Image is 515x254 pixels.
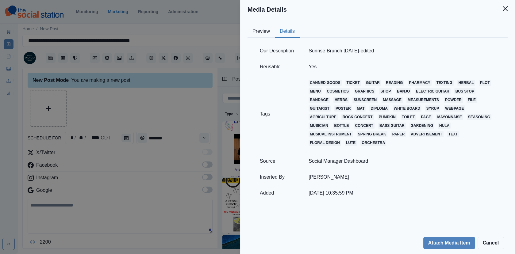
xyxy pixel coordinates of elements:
a: gardening [409,123,434,129]
a: graphics [354,88,375,94]
button: Details [275,25,300,38]
a: bandage [309,97,330,103]
a: webpage [444,105,465,112]
a: paper [391,131,406,137]
button: Attach Media Item [423,237,475,249]
a: file [467,97,477,103]
a: musician [309,123,329,129]
a: guitarist [309,105,331,112]
a: pharmacy [408,80,431,86]
td: [DATE] 10:35:59 PM [301,185,503,201]
a: syrup [425,105,440,112]
a: hula [438,123,451,129]
a: sunscreen [352,97,378,103]
a: musical instrument [309,131,353,137]
a: powder [444,97,463,103]
a: herbal [457,80,475,86]
a: spring break [357,131,387,137]
a: menu [309,88,322,94]
a: bass guitar [378,123,406,129]
td: Inserted By [252,169,301,185]
a: lute [345,140,357,146]
button: Preview [248,25,275,38]
a: measurements [406,97,440,103]
td: Sunrise Brunch [DATE]-edited [301,43,503,59]
a: bus stop [454,88,475,94]
a: [PERSON_NAME] [309,174,349,180]
a: reading [385,80,404,86]
a: canned goods [309,80,341,86]
a: white board [393,105,421,112]
a: guitar [365,80,381,86]
a: rock concert [341,114,374,120]
a: agriculture [309,114,337,120]
a: text [447,131,459,137]
td: Yes [301,59,503,75]
a: herbs [333,97,349,103]
a: mayonnaise [436,114,463,120]
a: seasoning [467,114,491,120]
a: poster [334,105,352,112]
a: floral design [309,140,341,146]
a: massage [382,97,403,103]
a: concert [354,123,375,129]
a: texting [435,80,454,86]
td: Tags [252,75,301,153]
a: banjo [396,88,411,94]
a: ticket [345,80,361,86]
p: Social Manager Dashboard [309,158,495,164]
a: electric guitar [415,88,450,94]
a: orchestra [360,140,386,146]
a: toilet [401,114,416,120]
a: pumpkin [378,114,397,120]
a: advertisement [409,131,444,137]
button: Close [499,2,511,15]
a: mat [356,105,366,112]
button: Cancel [478,237,504,249]
a: page [420,114,432,120]
td: Reusable [252,59,301,75]
a: diploma [369,105,389,112]
td: Added [252,185,301,201]
td: Our Description [252,43,301,59]
a: shop [379,88,392,94]
a: bottle [333,123,350,129]
a: cosmetics [326,88,350,94]
td: Source [252,153,301,169]
a: plot [479,80,491,86]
